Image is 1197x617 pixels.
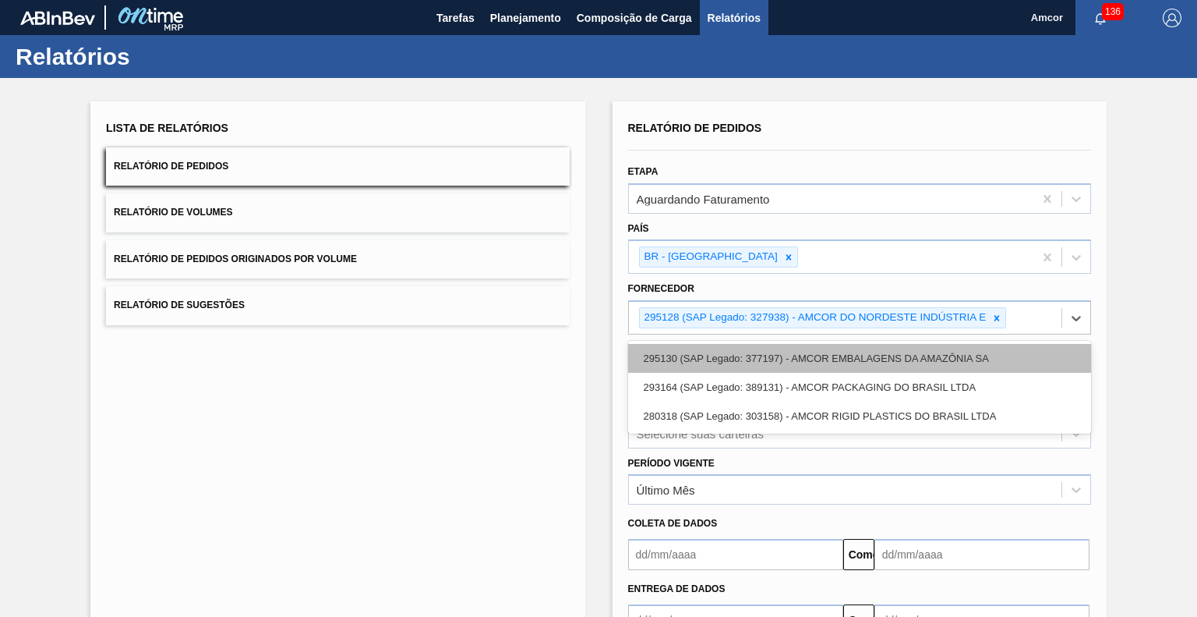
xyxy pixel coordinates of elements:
[628,283,694,294] font: Fornecedor
[106,147,569,186] button: Relatório de Pedidos
[628,223,649,234] font: País
[644,250,778,262] font: BR - [GEOGRAPHIC_DATA]
[114,207,232,218] font: Relatório de Volumes
[628,458,715,469] font: Período Vigente
[106,193,569,232] button: Relatório de Volumes
[843,539,874,570] button: Comeu
[436,12,475,24] font: Tarefas
[628,518,718,529] font: Coleta de dados
[16,44,130,69] font: Relatórios
[644,410,997,422] font: 280318 (SAP Legado: 303158) - AMCOR RIGID PLASTICS DO BRASIL LTDA
[106,122,228,134] font: Lista de Relatórios
[628,583,726,594] font: Entrega de dados
[644,353,989,364] font: 295130 (SAP Legado: 377197) - AMCOR EMBALAGENS DA AMAZÔNIA SA
[106,286,569,324] button: Relatório de Sugestões
[849,548,885,561] font: Comeu
[628,539,843,570] input: dd/mm/aaaa
[637,484,695,497] font: Último Mês
[708,12,761,24] font: Relatórios
[637,192,770,205] font: Aguardando Faturamento
[628,122,762,134] font: Relatório de Pedidos
[114,300,245,311] font: Relatório de Sugestões
[1105,6,1121,17] font: 136
[20,11,95,25] img: TNhmsLtSVTkK8tSr43FrP2fwEKptu5GPRR3wAAAABJRU5ErkJggg==
[490,12,561,24] font: Planejamento
[114,254,357,264] font: Relatório de Pedidos Originados por Volume
[628,166,659,177] font: Etapa
[874,539,1089,570] input: dd/mm/aaaa
[114,161,228,172] font: Relatório de Pedidos
[577,12,692,24] font: Composição de Carga
[1031,12,1063,23] font: Amcor
[1075,7,1125,29] button: Notificações
[106,240,569,278] button: Relatório de Pedidos Originados por Volume
[644,311,987,323] font: 295128 (SAP Legado: 327938) - AMCOR DO NORDESTE INDÚSTRIA E
[644,381,976,393] font: 293164 (SAP Legado: 389131) - AMCOR PACKAGING DO BRASIL LTDA
[1163,9,1181,27] img: Sair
